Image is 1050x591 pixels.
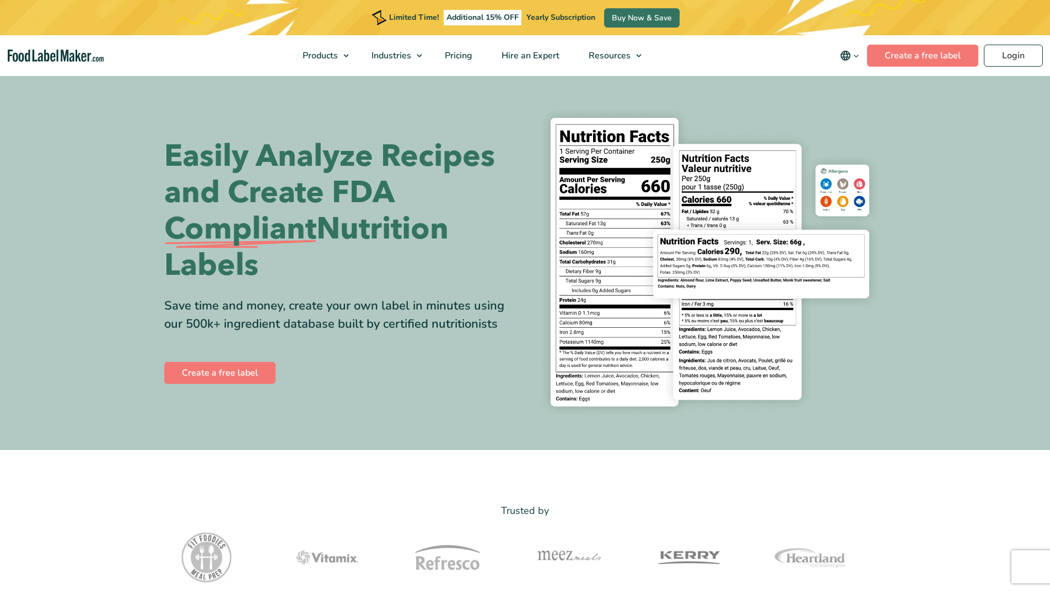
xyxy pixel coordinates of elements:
span: Industries [368,50,412,62]
span: Compliant [164,211,316,247]
a: Login [984,45,1043,67]
span: Products [299,50,339,62]
div: Save time and money, create your own label in minutes using our 500k+ ingredient database built b... [164,297,517,333]
a: Pricing [430,35,484,76]
a: Resources [574,35,647,76]
h1: Easily Analyze Recipes and Create FDA Nutrition Labels [164,138,517,284]
a: Industries [357,35,428,76]
a: Products [288,35,354,76]
span: Additional 15% OFF [444,10,521,25]
span: Hire an Expert [498,50,561,62]
span: Limited Time! [389,12,439,23]
a: Buy Now & Save [604,8,680,28]
a: Create a free label [164,362,276,384]
span: Pricing [441,50,473,62]
span: Yearly Subscription [526,12,595,23]
p: Trusted by [164,503,886,519]
a: Create a free label [867,45,978,67]
span: Resources [585,50,632,62]
a: Hire an Expert [487,35,572,76]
